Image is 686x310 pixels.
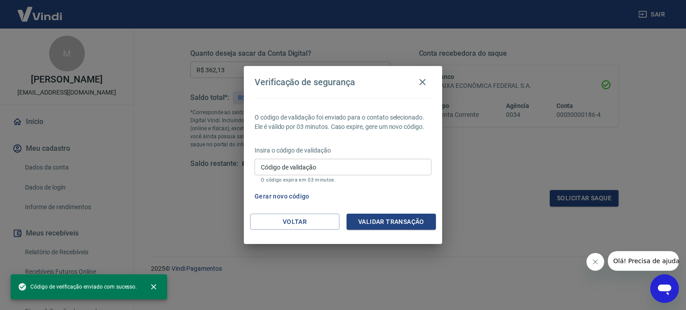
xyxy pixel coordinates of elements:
[608,251,679,271] iframe: Mensagem da empresa
[255,77,355,87] h4: Verificação de segurança
[250,214,339,230] button: Voltar
[586,253,604,271] iframe: Fechar mensagem
[650,274,679,303] iframe: Botão para abrir a janela de mensagens
[144,277,163,297] button: close
[255,146,431,155] p: Insira o código de validação
[18,282,137,291] span: Código de verificação enviado com sucesso.
[251,188,313,205] button: Gerar novo código
[255,113,431,132] p: O código de validação foi enviado para o contato selecionado. Ele é válido por 03 minutos. Caso e...
[261,177,425,183] p: O código expira em 03 minutos.
[5,6,75,13] span: Olá! Precisa de ajuda?
[347,214,436,230] button: Validar transação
